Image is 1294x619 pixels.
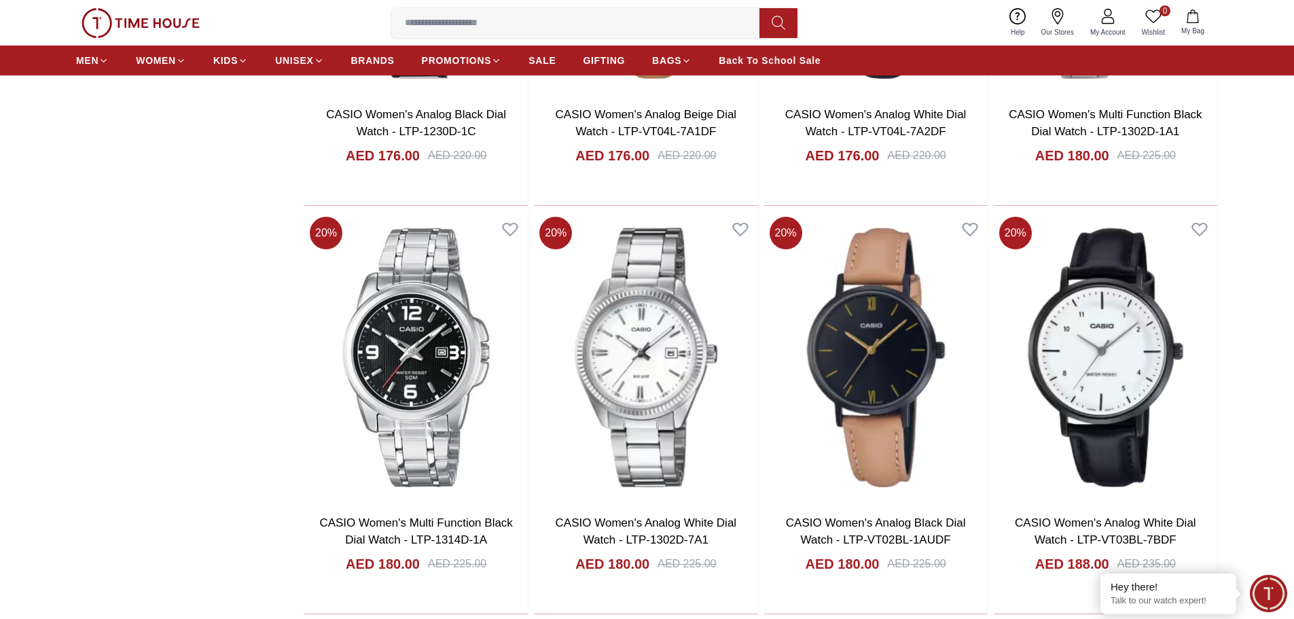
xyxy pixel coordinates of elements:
h4: AED 188.00 [1035,554,1109,573]
p: Talk to our watch expert! [1111,595,1226,607]
span: Back To School Sale [719,54,821,67]
div: AED 225.00 [1117,147,1176,164]
span: PROMOTIONS [422,54,492,67]
span: 20 % [999,217,1032,249]
span: KIDS [213,54,238,67]
h4: AED 180.00 [575,554,649,573]
a: 0Wishlist [1134,5,1173,40]
img: CASIO Women's Analog Black Dial Watch - LTP-VT02BL-1AUDF [764,211,988,503]
a: CASIO Women's Multi Function Black Dial Watch - LTP-1302D-1A1 [1009,108,1202,139]
a: CASIO Women's Analog White Dial Watch - LTP-1302D-7A1 [556,516,737,547]
span: BAGS [652,54,681,67]
span: My Account [1085,27,1131,37]
button: My Bag [1173,7,1212,39]
span: Help [1005,27,1030,37]
span: UNISEX [275,54,313,67]
h4: AED 180.00 [346,554,420,573]
span: 0 [1160,5,1170,16]
a: Back To School Sale [719,48,821,73]
h4: AED 180.00 [806,554,880,573]
span: WOMEN [136,54,176,67]
a: KIDS [213,48,248,73]
a: WOMEN [136,48,186,73]
h4: AED 176.00 [806,146,880,165]
a: CASIO Women's Analog Black Dial Watch - LTP-1230D-1C [326,108,506,139]
div: AED 235.00 [1117,556,1176,572]
a: PROMOTIONS [422,48,502,73]
img: CASIO Women's Multi Function Black Dial Watch - LTP-1314D-1A [304,211,528,503]
a: Help [1003,5,1033,40]
a: CASIO Women's Analog White Dial Watch - LTP-VT04L-7A2DF [785,108,967,139]
img: CASIO Women's Analog White Dial Watch - LTP-VT03BL-7BDF [994,211,1217,503]
a: CASIO Women's Analog Black Dial Watch - LTP-VT02BL-1AUDF [786,516,966,547]
span: Our Stores [1036,27,1079,37]
h4: AED 176.00 [575,146,649,165]
span: 20 % [539,217,572,249]
div: AED 220.00 [428,147,486,164]
div: AED 220.00 [658,147,716,164]
a: UNISEX [275,48,323,73]
div: AED 225.00 [658,556,716,572]
div: AED 225.00 [887,556,946,572]
span: 20 % [310,217,342,249]
a: CASIO Women's Analog Beige Dial Watch - LTP-VT04L-7A1DF [556,108,737,139]
span: My Bag [1176,26,1210,36]
img: CASIO Women's Analog White Dial Watch - LTP-1302D-7A1 [534,211,757,503]
h4: AED 180.00 [1035,146,1109,165]
div: AED 225.00 [428,556,486,572]
img: ... [82,8,200,38]
a: GIFTING [583,48,625,73]
div: Chat Widget [1250,575,1287,612]
a: CASIO Women's Analog White Dial Watch - LTP-VT03BL-7BDF [1015,516,1196,547]
span: Wishlist [1136,27,1170,37]
span: GIFTING [583,54,625,67]
a: CASIO Women's Multi Function Black Dial Watch - LTP-1314D-1A [319,516,512,547]
a: SALE [528,48,556,73]
h4: AED 176.00 [346,146,420,165]
span: SALE [528,54,556,67]
div: AED 220.00 [887,147,946,164]
div: Hey there! [1111,580,1226,594]
span: MEN [76,54,98,67]
a: Our Stores [1033,5,1082,40]
a: BAGS [652,48,691,73]
a: BRANDS [351,48,395,73]
span: BRANDS [351,54,395,67]
a: MEN [76,48,109,73]
span: 20 % [770,217,802,249]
